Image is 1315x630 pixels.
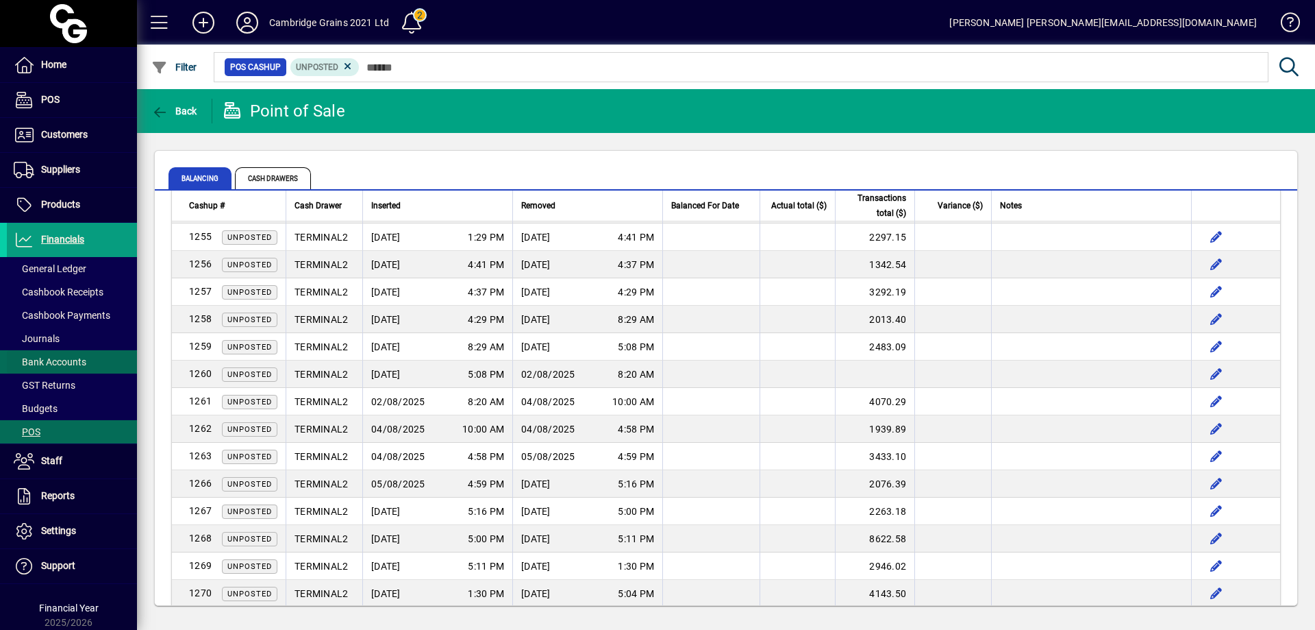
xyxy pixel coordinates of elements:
[168,167,231,189] span: Balancing
[371,587,401,601] span: [DATE]
[7,444,137,478] a: Staff
[7,374,137,397] a: GST Returns
[468,285,504,299] span: 4:37 PM
[14,287,103,298] span: Cashbook Receipts
[189,198,225,213] span: Cashup #
[835,388,914,415] td: 4070.29
[137,99,212,123] app-page-header-button: Back
[189,339,277,354] div: 1259
[1270,3,1298,47] a: Knowledge Base
[14,403,58,414] span: Budgets
[468,395,504,409] span: 8:20 AM
[371,198,401,213] span: Inserted
[521,285,551,299] span: [DATE]
[371,422,425,436] span: 04/08/2025
[835,415,914,443] td: 1939.89
[371,367,401,381] span: [DATE]
[521,395,575,409] span: 04/08/2025
[1205,418,1227,440] button: Edit
[295,258,354,271] div: TERMINAL2
[296,62,338,72] span: Unposted
[835,470,914,498] td: 2076.39
[521,477,551,491] span: [DATE]
[7,257,137,280] a: General Ledger
[371,395,425,409] span: 02/08/2025
[7,479,137,513] a: Reports
[295,477,354,491] div: TERMINAL2
[295,230,354,244] div: TERMINAL2
[521,258,551,271] span: [DATE]
[468,477,504,491] span: 4:59 PM
[1205,446,1227,468] button: Edit
[1205,555,1227,577] button: Edit
[1205,336,1227,358] button: Edit
[148,99,201,123] button: Back
[230,60,281,74] span: POS Cashup
[295,587,354,601] div: TERMINAL2
[371,285,401,299] span: [DATE]
[181,10,225,35] button: Add
[618,559,654,573] span: 1:30 PM
[41,490,75,501] span: Reports
[771,198,827,213] span: Actual total ($)
[7,153,137,187] a: Suppliers
[618,422,654,436] span: 4:58 PM
[295,422,354,436] div: TERMINAL2
[7,48,137,82] a: Home
[189,198,277,213] div: Cashup #
[618,285,654,299] span: 4:29 PM
[835,498,914,525] td: 2263.18
[371,532,401,546] span: [DATE]
[462,422,504,436] span: 10:00 AM
[1205,391,1227,413] button: Edit
[835,443,914,470] td: 3433.10
[618,367,654,381] span: 8:20 AM
[7,514,137,548] a: Settings
[41,234,84,245] span: Financials
[41,455,62,466] span: Staff
[468,313,504,326] span: 4:29 PM
[949,12,1257,34] div: [PERSON_NAME] [PERSON_NAME][EMAIL_ADDRESS][DOMAIN_NAME]
[835,306,914,333] td: 2013.40
[835,223,914,251] td: 2297.15
[835,278,914,306] td: 3292.19
[295,313,354,326] div: TERMINAL2
[227,288,272,297] span: Unposted
[7,420,137,444] a: POS
[189,284,277,299] div: 1257
[7,304,137,327] a: Cashbook Payments
[151,62,197,73] span: Filter
[618,340,654,354] span: 5:08 PM
[41,94,60,105] span: POS
[521,367,575,381] span: 02/08/2025
[41,129,88,140] span: Customers
[468,367,504,381] span: 5:08 PM
[835,525,914,553] td: 8622.58
[227,343,272,352] span: Unposted
[521,230,551,244] span: [DATE]
[521,313,551,326] span: [DATE]
[189,531,277,546] div: 1268
[7,83,137,117] a: POS
[468,230,504,244] span: 1:29 PM
[41,59,66,70] span: Home
[835,333,914,361] td: 2483.09
[227,425,272,434] span: Unposted
[618,587,654,601] span: 5:04 PM
[295,340,354,354] div: TERMINAL2
[189,504,277,518] div: 1267
[41,525,76,536] span: Settings
[14,356,86,367] span: Bank Accounts
[835,251,914,278] td: 1342.54
[618,477,654,491] span: 5:16 PM
[227,370,272,379] span: Unposted
[295,198,354,213] div: Cash Drawer
[468,340,504,354] span: 8:29 AM
[189,586,277,601] div: 1270
[468,258,504,271] span: 4:41 PM
[41,560,75,571] span: Support
[521,532,551,546] span: [DATE]
[39,603,99,614] span: Financial Year
[14,333,60,344] span: Journals
[227,507,272,516] span: Unposted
